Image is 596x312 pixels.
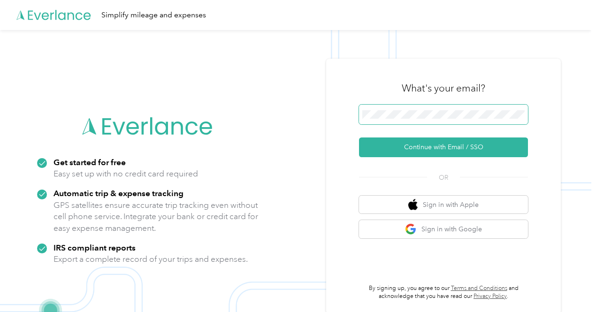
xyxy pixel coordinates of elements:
button: Continue with Email / SSO [359,137,528,157]
strong: Automatic trip & expense tracking [53,188,183,198]
strong: Get started for free [53,157,126,167]
img: google logo [405,223,417,235]
button: google logoSign in with Google [359,220,528,238]
div: Simplify mileage and expenses [101,9,206,21]
button: apple logoSign in with Apple [359,196,528,214]
a: Terms and Conditions [451,285,507,292]
p: GPS satellites ensure accurate trip tracking even without cell phone service. Integrate your bank... [53,199,259,234]
p: Export a complete record of your trips and expenses. [53,253,248,265]
a: Privacy Policy [474,293,507,300]
strong: IRS compliant reports [53,243,136,252]
p: By signing up, you agree to our and acknowledge that you have read our . [359,284,528,301]
span: OR [427,173,460,183]
h3: What's your email? [402,82,485,95]
p: Easy set up with no credit card required [53,168,198,180]
img: apple logo [408,199,418,211]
